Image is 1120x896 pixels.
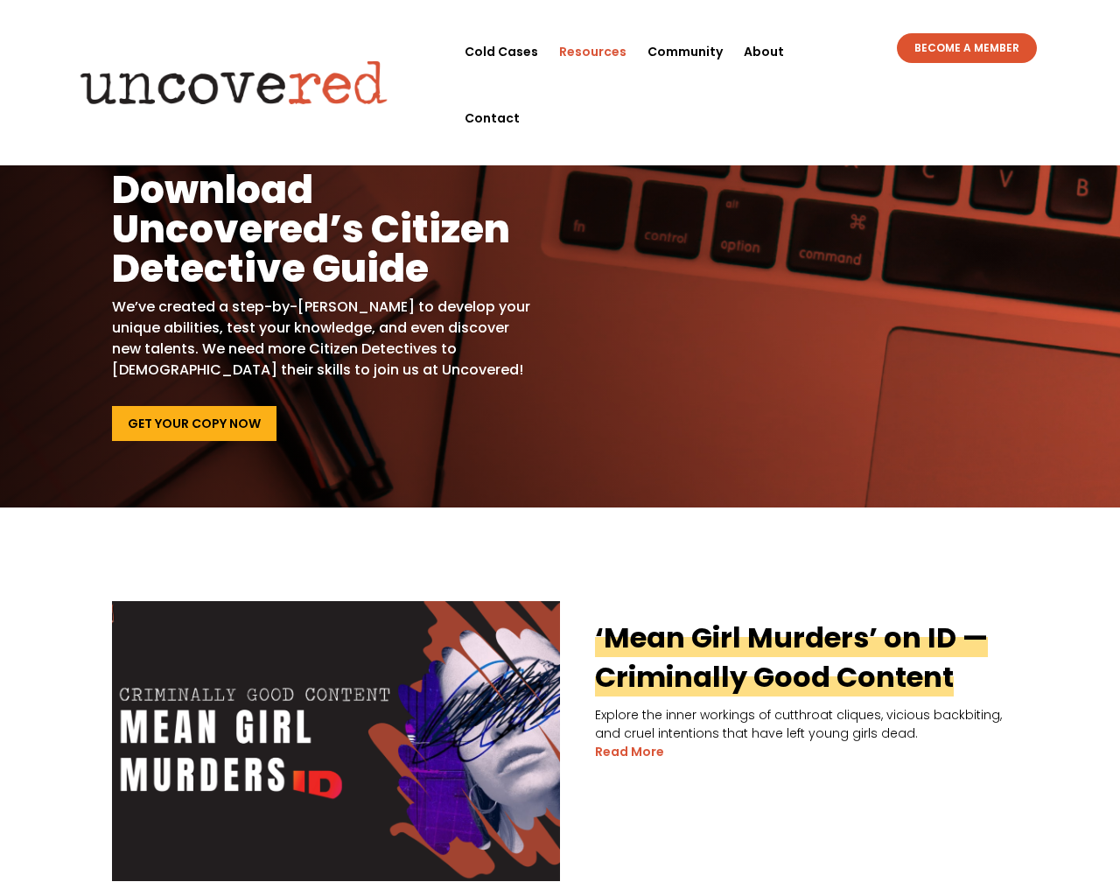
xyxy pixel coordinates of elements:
a: Resources [559,18,626,85]
p: We’ve created a step-by-[PERSON_NAME] to develop your unique abilities, test your knowledge, and ... [112,297,535,381]
a: Cold Cases [465,18,538,85]
a: About [744,18,784,85]
a: ‘Mean Girl Murders’ on ID — Criminally Good Content [595,618,988,696]
a: Contact [465,85,520,151]
a: BECOME A MEMBER [897,33,1037,63]
a: Sign In [941,23,998,33]
a: Get Your Copy Now [112,406,276,441]
a: read more [595,743,664,761]
p: Explore the inner workings of cutthroat cliques, vicious backbiting, and cruel intentions that ha... [112,706,1008,743]
h1: Download Uncovered’s Citizen Detective Guide [112,170,535,297]
img: Uncovered logo [66,48,402,116]
img: ‘Mean Girl Murders’ on ID — Criminally Good Content [112,601,560,881]
a: Community [647,18,723,85]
